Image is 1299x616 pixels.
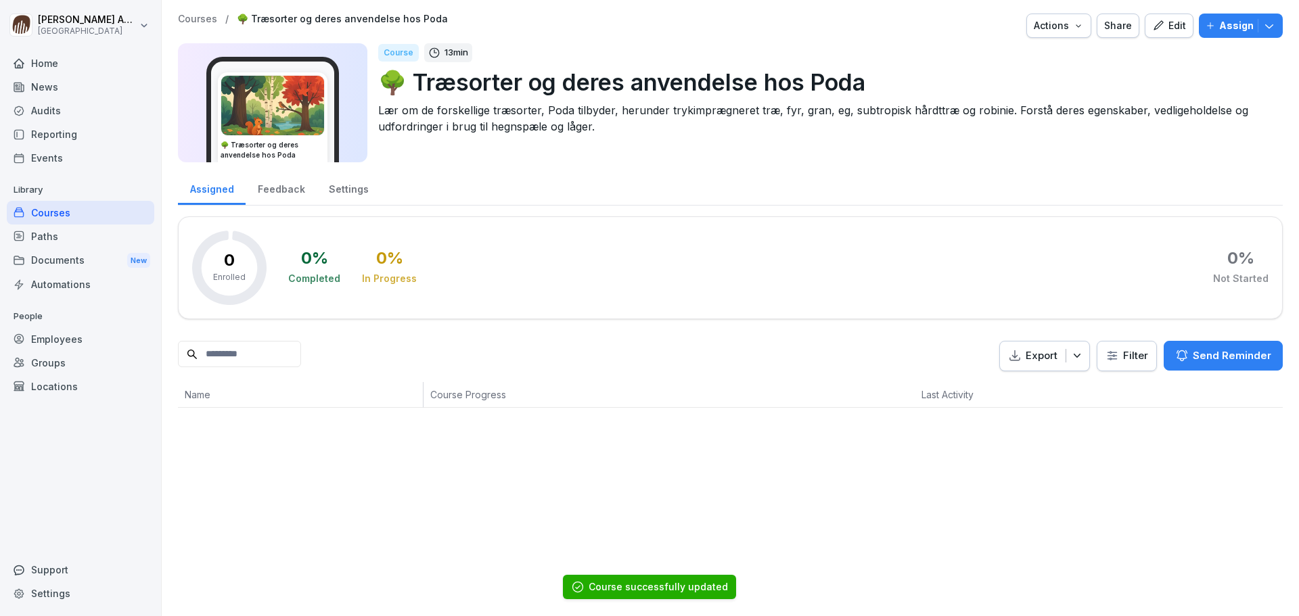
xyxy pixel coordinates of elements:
div: 0 % [376,250,403,266]
button: Share [1097,14,1139,38]
div: 0 % [301,250,328,266]
p: Enrolled [213,271,246,283]
button: Edit [1145,14,1193,38]
div: Not Started [1213,272,1269,285]
div: Actions [1034,18,1084,33]
div: Share [1104,18,1132,33]
button: Actions [1026,14,1091,38]
p: Send Reminder [1193,348,1271,363]
div: Completed [288,272,340,285]
a: Groups [7,351,154,375]
a: Feedback [246,170,317,205]
a: Reporting [7,122,154,146]
div: Support [7,558,154,582]
p: [GEOGRAPHIC_DATA] [38,26,137,36]
a: 🌳 Træsorter og deres anvendelse hos Poda [237,14,448,25]
p: 0 [224,252,235,268]
div: Filter [1106,349,1148,362]
p: Library [7,179,154,201]
button: Send Reminder [1164,341,1283,371]
h3: 🌳 Træsorter og deres anvendelse hos Poda [221,140,325,160]
div: 0 % [1227,250,1254,266]
a: Locations [7,375,154,398]
a: Assigned [178,170,246,205]
p: / [225,14,229,25]
p: 🌳 Træsorter og deres anvendelse hos Poda [378,65,1272,99]
div: Course successfully updated [589,580,728,594]
a: Courses [7,201,154,224]
a: Home [7,51,154,75]
p: [PERSON_NAME] Andreasen [38,14,137,26]
img: gb4uxy99b9loxgm7rcriajjo.png [221,76,324,135]
p: Course Progress [430,387,724,402]
p: Lær om de forskellige træsorter, Poda tilbyder, herunder trykimprægneret træ, fyr, gran, eg, subt... [378,102,1272,135]
p: People [7,306,154,327]
button: Export [999,341,1090,371]
p: Assign [1219,18,1254,33]
a: Employees [7,327,154,351]
div: In Progress [362,272,417,285]
button: Assign [1199,14,1283,38]
div: Course [378,44,419,62]
a: News [7,75,154,99]
div: Edit [1152,18,1186,33]
a: Audits [7,99,154,122]
a: Automations [7,273,154,296]
a: DocumentsNew [7,248,154,273]
p: Last Activity [921,387,1062,402]
p: 13 min [445,46,468,60]
button: Filter [1097,341,1156,371]
a: Paths [7,224,154,248]
p: Name [185,387,416,402]
div: New [127,253,150,268]
a: Courses [178,14,217,25]
a: Settings [317,170,380,205]
a: Settings [7,582,154,605]
a: Events [7,146,154,170]
div: Documents [7,248,154,273]
p: Export [1026,348,1057,364]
